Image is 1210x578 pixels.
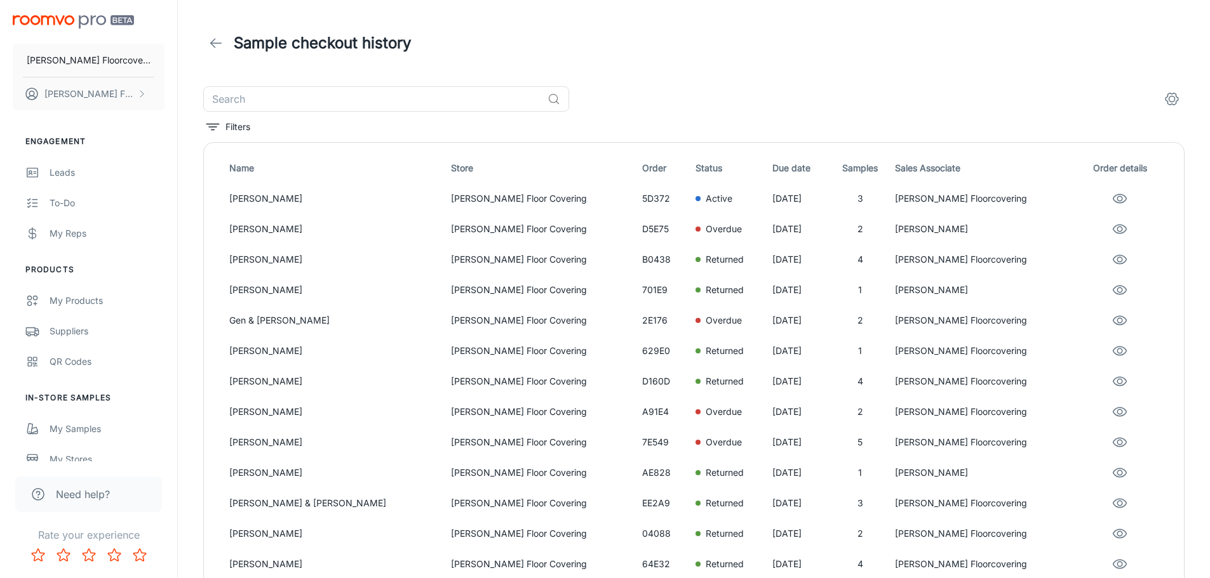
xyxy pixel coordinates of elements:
[835,344,885,358] p: 1
[772,405,826,419] p: [DATE]
[214,153,446,183] th: Name
[451,496,632,510] p: [PERSON_NAME] Floor Covering
[27,53,151,67] p: [PERSON_NAME] Floorcovering
[706,496,744,510] p: Returned
[835,557,885,571] p: 4
[772,283,826,297] p: [DATE]
[13,44,165,77] button: [PERSON_NAME] Floorcovering
[1107,186,1133,211] button: eye
[13,77,165,110] button: [PERSON_NAME] Floorcovering
[772,527,826,541] p: [DATE]
[895,405,1071,419] p: [PERSON_NAME] Floorcovering
[835,405,885,419] p: 2
[50,355,165,369] div: QR Codes
[1107,490,1133,516] button: eye
[451,374,632,388] p: [PERSON_NAME] Floor Covering
[451,222,632,236] p: [PERSON_NAME] Floor Covering
[835,374,885,388] p: 4
[835,496,885,510] p: 3
[706,527,744,541] p: Returned
[772,435,826,449] p: [DATE]
[835,253,885,266] p: 4
[451,435,632,449] p: [PERSON_NAME] Floor Covering
[706,405,742,419] p: Overdue
[1107,216,1133,242] button: eye
[706,344,744,358] p: Returned
[642,374,685,388] p: D160D
[229,313,441,327] p: Gen & [PERSON_NAME]
[706,253,744,266] p: Returned
[127,542,152,568] button: Rate 5 star
[50,227,165,240] div: My Reps
[895,496,1071,510] p: [PERSON_NAME] Floorcovering
[690,153,767,183] th: Status
[1107,308,1133,333] button: eye
[835,313,885,327] p: 2
[642,192,685,206] p: 5D372
[1107,247,1133,272] button: eye
[50,166,165,180] div: Leads
[642,435,685,449] p: 7E549
[229,253,441,266] p: [PERSON_NAME]
[772,192,826,206] p: [DATE]
[229,405,441,419] p: [PERSON_NAME]
[895,283,1071,297] p: [PERSON_NAME]
[451,192,632,206] p: [PERSON_NAME] Floor Covering
[895,557,1071,571] p: [PERSON_NAME] Floorcovering
[895,344,1071,358] p: [PERSON_NAME] Floorcovering
[1159,86,1185,112] button: columns
[895,222,1071,236] p: [PERSON_NAME]
[203,117,253,137] button: filter
[229,344,441,358] p: [PERSON_NAME]
[13,15,134,29] img: Roomvo PRO Beta
[451,283,632,297] p: [PERSON_NAME] Floor Covering
[1107,430,1133,455] button: eye
[706,557,744,571] p: Returned
[50,196,165,210] div: To-do
[50,422,165,436] div: My Samples
[446,153,637,183] th: Store
[203,86,542,112] input: Search
[1107,521,1133,546] button: eye
[895,313,1071,327] p: [PERSON_NAME] Floorcovering
[451,466,632,480] p: [PERSON_NAME] Floor Covering
[50,324,165,338] div: Suppliers
[102,542,127,568] button: Rate 4 star
[451,253,632,266] p: [PERSON_NAME] Floor Covering
[10,527,167,542] p: Rate your experience
[44,87,134,101] p: [PERSON_NAME] Floorcovering
[1077,153,1174,183] th: Order details
[1107,399,1133,424] button: eye
[706,313,742,327] p: Overdue
[642,557,685,571] p: 64E32
[25,542,51,568] button: Rate 1 star
[451,405,632,419] p: [PERSON_NAME] Floor Covering
[451,527,632,541] p: [PERSON_NAME] Floor Covering
[642,496,685,510] p: EE2A9
[642,344,685,358] p: 629E0
[706,466,744,480] p: Returned
[835,435,885,449] p: 5
[895,527,1071,541] p: [PERSON_NAME] Floorcovering
[706,192,732,206] p: Active
[706,222,742,236] p: Overdue
[229,527,441,541] p: [PERSON_NAME]
[772,496,826,510] p: [DATE]
[637,153,690,183] th: Order
[50,452,165,466] div: My Stores
[835,192,885,206] p: 3
[56,487,110,502] span: Need help?
[772,466,826,480] p: [DATE]
[229,466,441,480] p: [PERSON_NAME]
[772,557,826,571] p: [DATE]
[642,222,685,236] p: D5E75
[229,192,441,206] p: [PERSON_NAME]
[234,32,411,55] h1: Sample checkout history
[451,557,632,571] p: [PERSON_NAME] Floor Covering
[835,222,885,236] p: 2
[835,466,885,480] p: 1
[642,527,685,541] p: 04088
[1107,460,1133,485] button: eye
[451,313,632,327] p: [PERSON_NAME] Floor Covering
[895,435,1071,449] p: [PERSON_NAME] Floorcovering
